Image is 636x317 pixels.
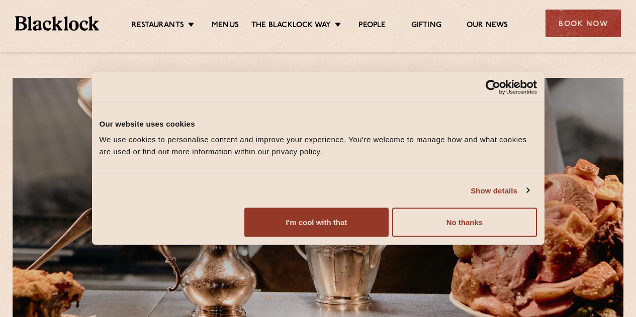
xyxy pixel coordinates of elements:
a: Gifting [411,21,441,32]
a: People [358,21,386,32]
img: BL_Textured_Logo-footer-cropped.svg [15,16,99,30]
a: The Blacklock Way [251,21,331,32]
button: I'm cool with that [244,208,389,237]
div: We use cookies to personalise content and improve your experience. You're welcome to manage how a... [100,134,537,158]
a: Usercentrics Cookiebot - opens in a new window [449,79,537,94]
a: Our News [467,21,508,32]
a: Menus [212,21,239,32]
a: Show details [471,184,529,196]
div: Our website uses cookies [100,118,537,130]
a: Restaurants [132,21,184,32]
button: No thanks [392,208,536,237]
div: Book Now [546,10,621,37]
